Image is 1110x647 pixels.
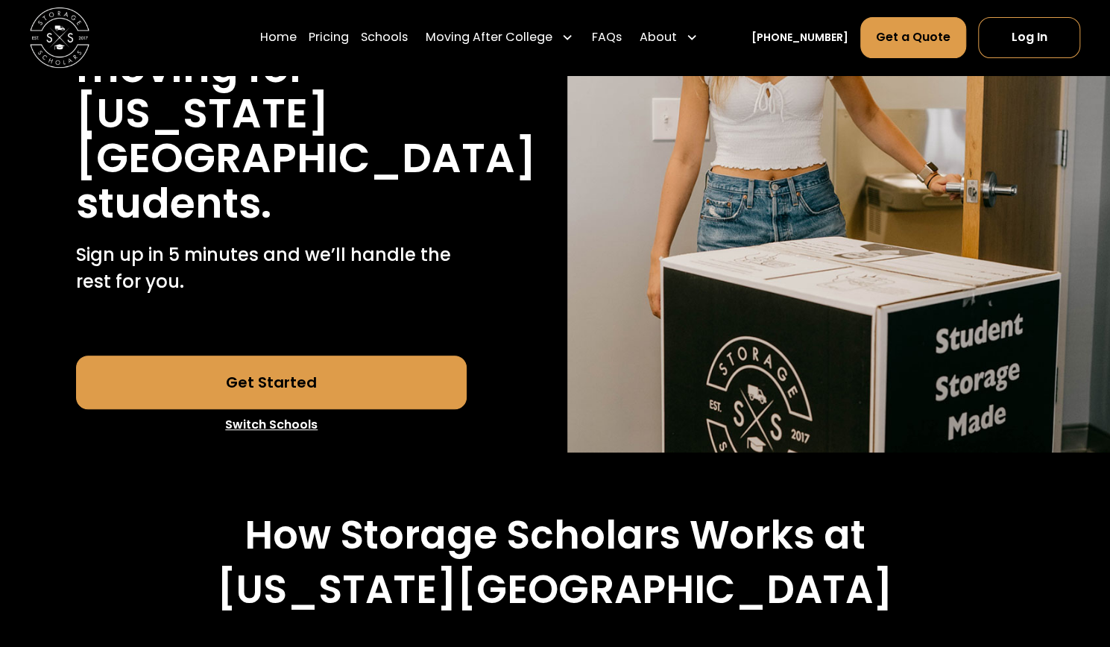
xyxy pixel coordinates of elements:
a: Switch Schools [76,409,467,441]
p: Sign up in 5 minutes and we’ll handle the rest for you. [76,242,467,295]
a: FAQs [591,16,621,58]
a: Log In [978,17,1080,57]
h2: How Storage Scholars Works at [245,512,865,559]
a: Get a Quote [860,17,966,57]
img: Storage Scholars main logo [30,7,89,67]
a: [PHONE_NUMBER] [751,30,848,45]
a: Home [260,16,297,58]
div: Moving After College [420,16,579,58]
h2: [US_STATE][GEOGRAPHIC_DATA] [217,566,893,613]
div: Moving After College [426,28,552,46]
h1: [US_STATE][GEOGRAPHIC_DATA] [76,91,536,182]
a: Get Started [76,356,467,409]
a: Schools [361,16,408,58]
a: Pricing [309,16,349,58]
h1: students. [76,181,271,227]
div: About [634,16,704,58]
div: About [640,28,677,46]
